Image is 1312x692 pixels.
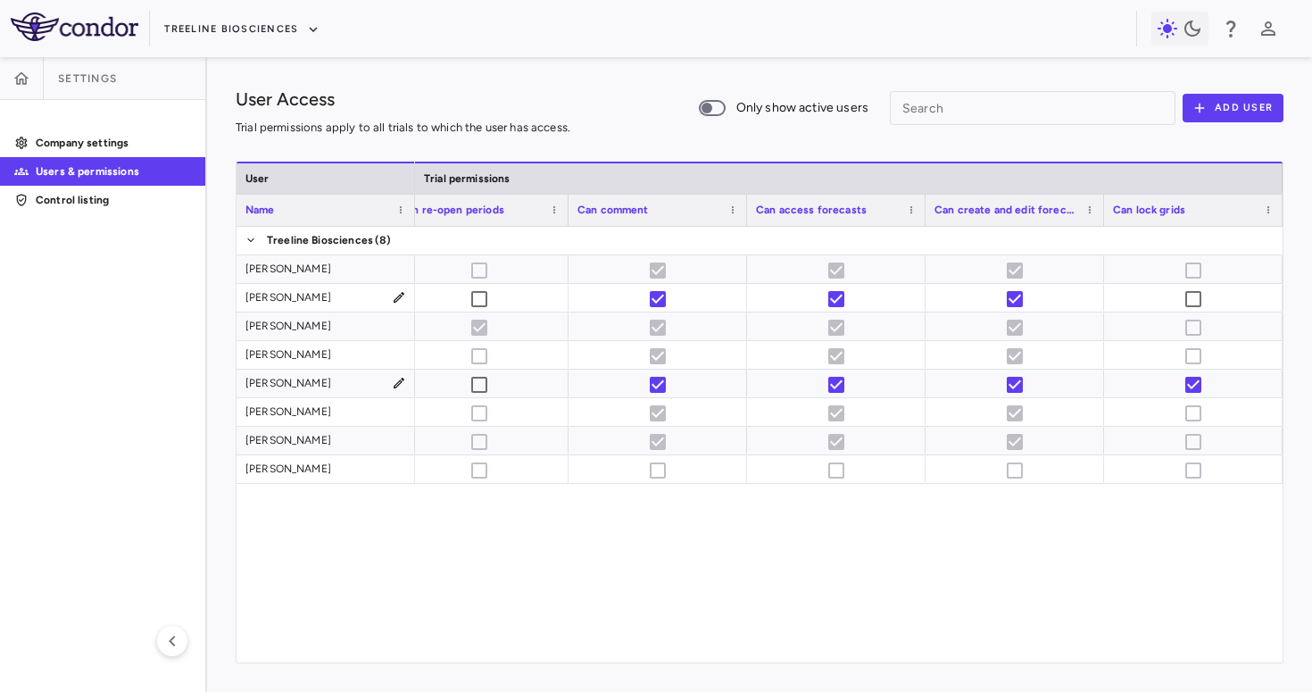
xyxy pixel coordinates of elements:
[36,192,191,208] p: Control listing
[639,395,677,432] span: User is inactive
[818,309,855,346] span: User is inactive
[58,71,117,86] span: Settings
[639,338,677,375] span: User is inactive
[245,312,331,340] div: [PERSON_NAME]
[461,252,498,289] span: User is inactive
[1175,395,1212,432] span: User is inactive
[639,252,677,289] span: User is inactive
[461,309,498,346] span: User is inactive
[461,338,498,375] span: User is inactive
[375,226,391,254] span: (8)
[1175,252,1212,289] span: User is inactive
[818,338,855,375] span: User is inactive
[1183,94,1283,122] button: Add User
[461,452,498,489] span: User is inactive
[236,86,335,113] h1: User Access
[639,423,677,461] span: User is inactive
[639,452,677,489] span: User is inactive
[818,452,855,489] span: User is inactive
[36,135,191,151] p: Company settings
[818,395,855,432] span: User is inactive
[245,454,331,483] div: [PERSON_NAME]
[245,369,331,397] div: [PERSON_NAME]
[245,397,331,426] div: [PERSON_NAME]
[245,172,270,185] span: User
[1113,204,1185,216] span: Can lock grids
[996,452,1034,489] span: User is inactive
[996,338,1034,375] span: User is inactive
[245,204,275,216] span: Name
[424,172,511,185] span: Trial permissions
[736,98,868,118] span: Only show active users
[245,254,331,283] div: [PERSON_NAME]
[245,426,331,454] div: [PERSON_NAME]
[236,120,570,136] p: Trial permissions apply to all trials to which the user has access.
[818,252,855,289] span: User is inactive
[245,340,331,369] div: [PERSON_NAME]
[461,395,498,432] span: User is inactive
[934,204,1079,216] span: Can create and edit forecasts
[1175,309,1212,346] span: User is inactive
[577,204,649,216] span: Can comment
[267,226,373,254] span: Treeline Biosciences
[818,423,855,461] span: User is inactive
[996,395,1034,432] span: User is inactive
[1175,423,1212,461] span: User is inactive
[996,252,1034,289] span: User is inactive
[756,204,867,216] span: Can access forecasts
[996,423,1034,461] span: User is inactive
[1175,338,1212,375] span: User is inactive
[461,423,498,461] span: User is inactive
[1175,452,1212,489] span: User is inactive
[245,283,331,312] div: [PERSON_NAME]
[639,309,677,346] span: User is inactive
[11,13,138,41] img: logo-full-SnFGN8VE.png
[36,163,191,179] p: Users & permissions
[996,309,1034,346] span: User is inactive
[399,204,504,216] span: Can re-open periods
[164,15,320,44] button: Treeline Biosciences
